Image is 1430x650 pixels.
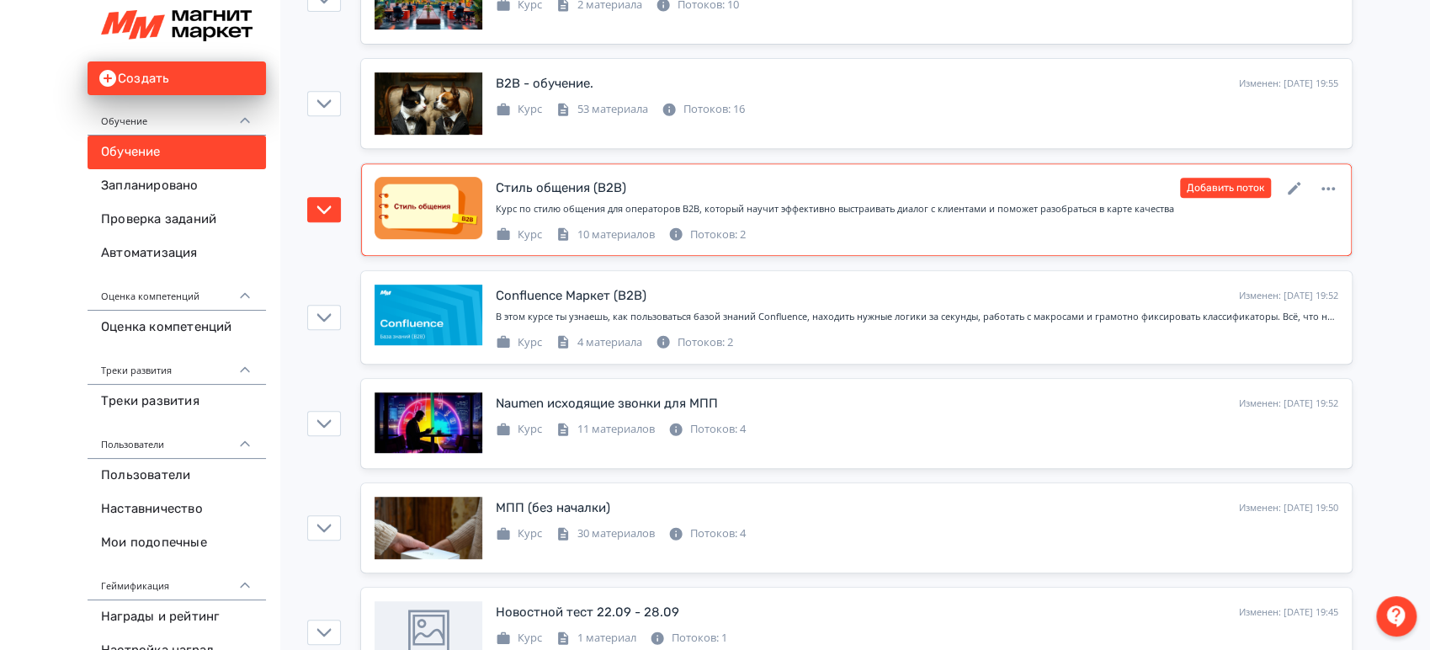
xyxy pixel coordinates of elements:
[496,498,610,518] div: МПП (без началки)
[496,334,542,351] div: Курс
[88,600,266,634] a: Награды и рейтинг
[88,95,266,136] div: Обучение
[556,525,655,542] div: 30 материалов
[88,418,266,459] div: Пользователи
[496,286,646,306] div: Confluence Маркет (B2B)
[88,61,266,95] button: Создать
[88,526,266,560] a: Мои подопечные
[1239,77,1338,91] div: Изменен: [DATE] 19:55
[556,421,655,438] div: 11 материалов
[88,169,266,203] a: Запланировано
[88,270,266,311] div: Оценка компетенций
[668,525,746,542] div: Потоков: 4
[556,101,648,118] div: 53 материала
[496,101,542,118] div: Курс
[1239,289,1338,303] div: Изменен: [DATE] 19:52
[650,630,727,647] div: Потоков: 1
[496,202,1338,216] div: Курс по стилю общения для операторов B2B, который научит эффективно выстраивать диалог с клиентам...
[662,101,745,118] div: Потоков: 16
[668,421,746,438] div: Потоков: 4
[496,630,542,647] div: Курс
[496,178,626,198] div: Стиль общения (B2B)
[88,385,266,418] a: Треки развития
[101,10,253,41] img: https://files.teachbase.ru/system/slaveaccount/57079/logo/medium-e76e9250e9e9211827b1f0905568c702...
[88,493,266,526] a: Наставничество
[556,630,636,647] div: 1 материал
[88,136,266,169] a: Обучение
[1239,397,1338,411] div: Изменен: [DATE] 19:52
[496,74,593,93] div: B2B - обучение.
[88,459,266,493] a: Пользователи
[496,525,542,542] div: Курс
[656,334,733,351] div: Потоков: 2
[1239,501,1338,515] div: Изменен: [DATE] 19:50
[1239,605,1338,620] div: Изменен: [DATE] 19:45
[88,237,266,270] a: Автоматизация
[88,344,266,385] div: Треки развития
[556,226,655,243] div: 10 материалов
[88,560,266,600] div: Геймификация
[496,310,1338,324] div: В этом курсе ты узнаешь, как пользоваться базой знаний Confluence, находить нужные логики за секу...
[1180,178,1271,198] button: Добавить поток
[496,394,718,413] div: Naumen исходящие звонки для МПП
[88,203,266,237] a: Проверка заданий
[88,311,266,344] a: Оценка компетенций
[496,226,542,243] div: Курс
[556,334,642,351] div: 4 материала
[496,603,679,622] div: Новостной тест 22.09 - 28.09
[668,226,746,243] div: Потоков: 2
[496,421,542,438] div: Курс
